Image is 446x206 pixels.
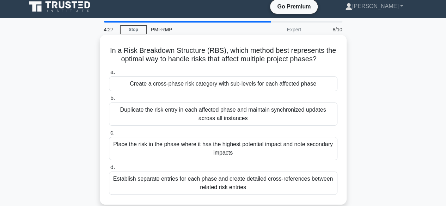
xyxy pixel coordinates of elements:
span: b. [110,95,115,101]
div: 4:27 [100,23,120,37]
a: Stop [120,25,147,34]
span: d. [110,164,115,170]
div: PMI-RMP [147,23,244,37]
span: a. [110,69,115,75]
a: Go Premium [273,2,315,11]
div: Establish separate entries for each phase and create detailed cross-references between related ri... [109,171,337,195]
div: Place the risk in the phase where it has the highest potential impact and note secondary impacts [109,137,337,160]
div: Create a cross-phase risk category with sub-levels for each affected phase [109,76,337,91]
div: Expert [244,23,305,37]
div: Duplicate the risk entry in each affected phase and maintain synchronized updates across all inst... [109,102,337,126]
span: c. [110,130,115,136]
div: 8/10 [305,23,347,37]
h5: In a Risk Breakdown Structure (RBS), which method best represents the optimal way to handle risks... [108,46,338,64]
